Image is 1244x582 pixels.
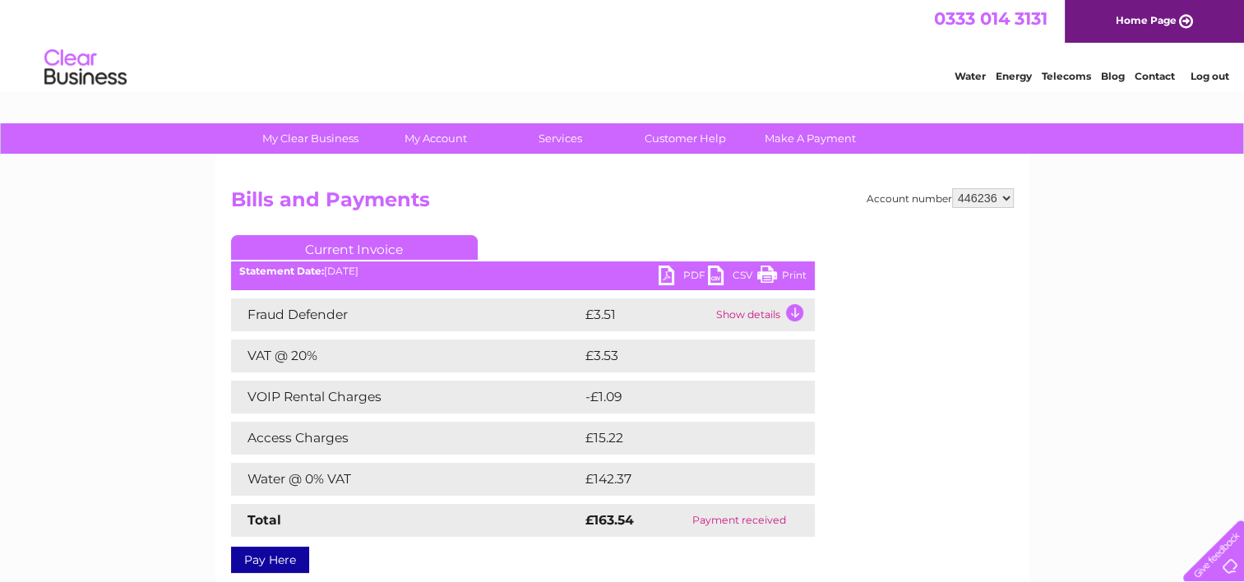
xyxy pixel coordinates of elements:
b: Statement Date: [239,265,324,277]
a: My Account [368,123,503,154]
strong: Total [247,512,281,528]
td: Water @ 0% VAT [231,463,581,496]
td: Access Charges [231,422,581,455]
td: -£1.09 [581,381,779,413]
div: Clear Business is a trading name of Verastar Limited (registered in [GEOGRAPHIC_DATA] No. 3667643... [234,9,1011,80]
div: Account number [867,188,1014,208]
a: Contact [1135,70,1175,82]
a: Services [493,123,628,154]
img: logo.png [44,43,127,93]
a: Telecoms [1042,70,1091,82]
a: 0333 014 3131 [934,8,1047,29]
td: VAT @ 20% [231,339,581,372]
td: Show details [712,298,815,331]
a: Energy [996,70,1032,82]
a: Log out [1190,70,1228,82]
td: £3.53 [581,339,776,372]
td: Fraud Defender [231,298,581,331]
td: VOIP Rental Charges [231,381,581,413]
strong: £163.54 [585,512,634,528]
a: Pay Here [231,547,309,573]
a: PDF [659,266,708,289]
a: Make A Payment [742,123,878,154]
td: £3.51 [581,298,712,331]
div: [DATE] [231,266,815,277]
td: Payment received [664,504,814,537]
a: My Clear Business [243,123,378,154]
td: £15.22 [581,422,779,455]
a: Customer Help [617,123,753,154]
a: Water [955,70,986,82]
a: Blog [1101,70,1125,82]
a: Print [757,266,807,289]
a: CSV [708,266,757,289]
td: £142.37 [581,463,784,496]
a: Current Invoice [231,235,478,260]
h2: Bills and Payments [231,188,1014,219]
